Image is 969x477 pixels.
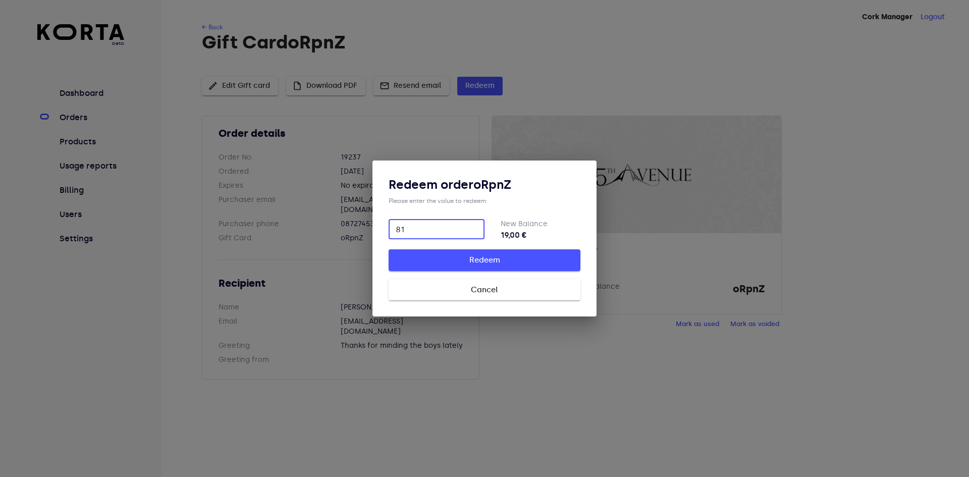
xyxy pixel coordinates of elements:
[501,229,580,241] strong: 19,00 €
[389,177,580,193] h3: Redeem order oRpnZ
[389,279,580,300] button: Cancel
[501,220,548,228] label: New Balance
[389,197,580,205] div: Please enter the value to redeem:
[405,283,564,296] span: Cancel
[405,253,564,267] span: Redeem
[389,249,580,271] button: Redeem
